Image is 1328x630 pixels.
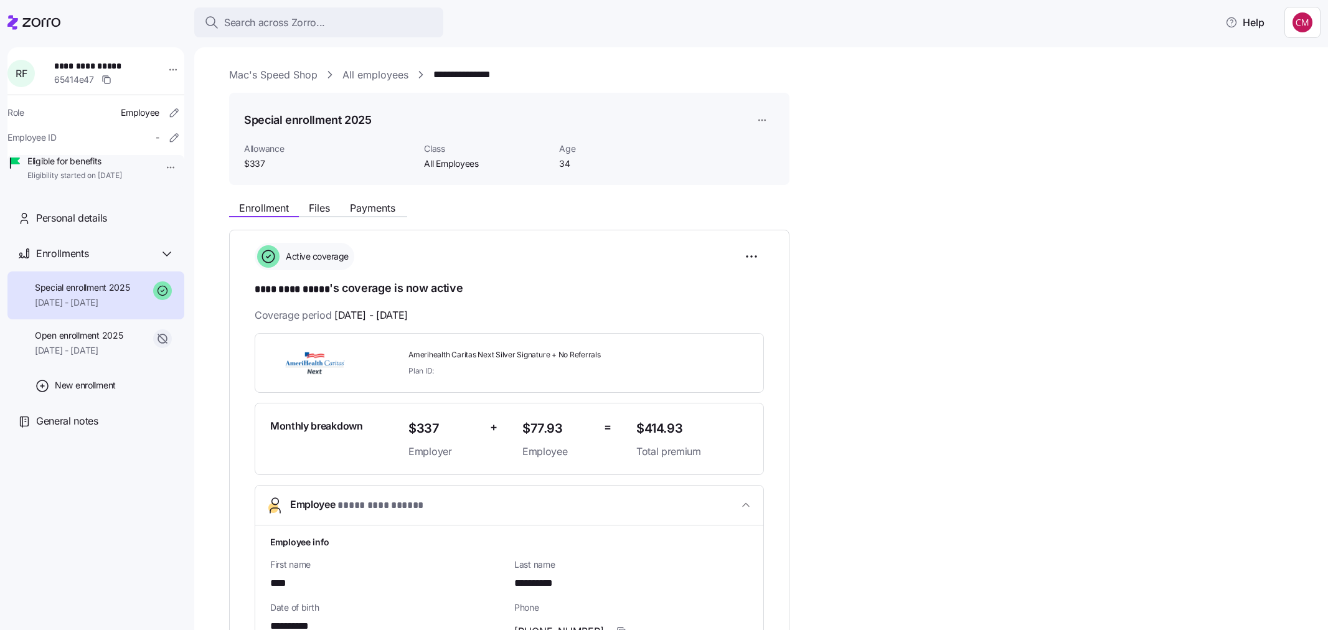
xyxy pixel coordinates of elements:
[1225,15,1264,30] span: Help
[156,131,159,144] span: -
[255,308,408,323] span: Coverage period
[270,601,504,614] span: Date of birth
[36,246,88,261] span: Enrollments
[350,203,395,213] span: Payments
[522,444,594,459] span: Employee
[7,131,57,144] span: Employee ID
[224,15,325,31] span: Search across Zorro...
[16,68,27,78] span: R F
[244,112,372,128] h1: Special enrollment 2025
[334,308,408,323] span: [DATE] - [DATE]
[559,157,684,170] span: 34
[229,67,318,83] a: Mac's Speed Shop
[36,413,98,429] span: General notes
[636,418,748,439] span: $414.93
[270,535,748,548] h1: Employee info
[424,143,549,155] span: Class
[244,157,414,170] span: $337
[342,67,408,83] a: All employees
[35,281,130,294] span: Special enrollment 2025
[408,365,434,376] span: Plan ID:
[27,155,122,167] span: Eligible for benefits
[255,280,764,298] h1: 's coverage is now active
[121,106,159,119] span: Employee
[408,350,626,360] span: Amerihealth Caritas Next Silver Signature + No Referrals
[1293,12,1312,32] img: c76f7742dad050c3772ef460a101715e
[239,203,289,213] span: Enrollment
[270,558,504,571] span: First name
[27,171,122,181] span: Eligibility started on [DATE]
[35,296,130,309] span: [DATE] - [DATE]
[1215,10,1274,35] button: Help
[490,418,497,436] span: +
[604,418,611,436] span: =
[35,329,123,342] span: Open enrollment 2025
[36,210,107,226] span: Personal details
[244,143,414,155] span: Allowance
[282,250,349,263] span: Active coverage
[424,157,549,170] span: All Employees
[55,379,116,392] span: New enrollment
[408,418,480,439] span: $337
[7,106,24,119] span: Role
[309,203,330,213] span: Files
[35,344,123,357] span: [DATE] - [DATE]
[514,558,748,571] span: Last name
[559,143,684,155] span: Age
[290,497,423,514] span: Employee
[54,73,94,86] span: 65414e47
[522,418,594,439] span: $77.93
[408,444,480,459] span: Employer
[514,601,748,614] span: Phone
[194,7,443,37] button: Search across Zorro...
[270,418,363,434] span: Monthly breakdown
[636,444,748,459] span: Total premium
[270,349,360,377] img: AmeriHealth Caritas Next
